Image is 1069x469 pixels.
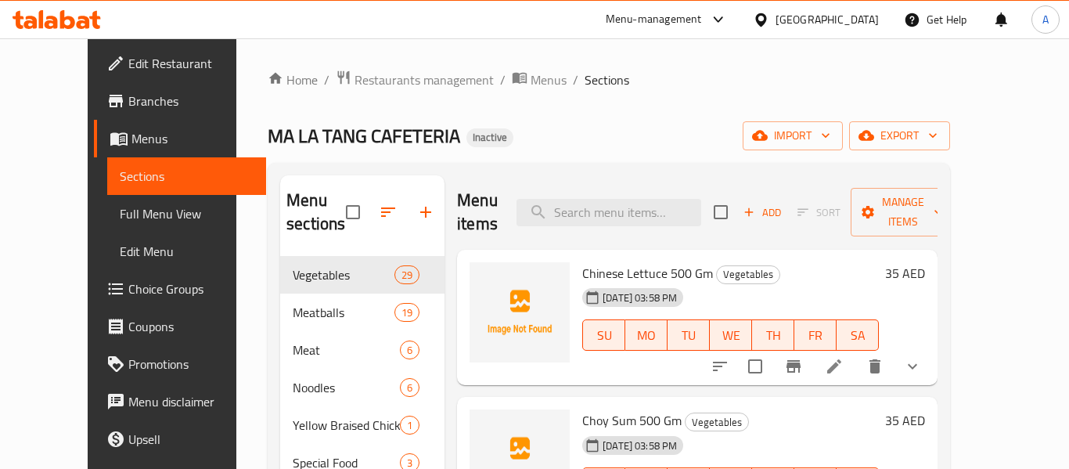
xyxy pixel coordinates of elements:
[573,70,578,89] li: /
[400,416,419,435] div: items
[512,70,567,90] a: Menus
[737,200,787,225] button: Add
[531,70,567,89] span: Menus
[293,341,400,359] span: Meat
[843,324,873,347] span: SA
[582,319,625,351] button: SU
[94,308,266,345] a: Coupons
[286,189,346,236] h2: Menu sections
[120,242,254,261] span: Edit Menu
[401,381,419,395] span: 6
[394,303,419,322] div: items
[457,189,498,236] h2: Menu items
[94,82,266,120] a: Branches
[862,126,938,146] span: export
[336,70,494,90] a: Restaurants management
[268,118,460,153] span: MA LA TANG CAFETERIA
[500,70,506,89] li: /
[94,345,266,383] a: Promotions
[394,265,419,284] div: items
[585,70,629,89] span: Sections
[856,348,894,385] button: delete
[752,319,794,351] button: TH
[107,157,266,195] a: Sections
[596,438,683,453] span: [DATE] 03:58 PM
[128,317,254,336] span: Coupons
[280,256,445,294] div: Vegetables29
[849,121,950,150] button: export
[787,200,851,225] span: Select section first
[775,348,812,385] button: Branch-specific-item
[280,406,445,444] div: Yellow Braised Chicken Rice1
[710,319,752,351] button: WE
[606,10,702,29] div: Menu-management
[716,324,746,347] span: WE
[632,324,661,347] span: MO
[280,369,445,406] div: Noodles6
[466,128,513,147] div: Inactive
[128,280,254,298] span: Choice Groups
[128,355,254,373] span: Promotions
[293,378,400,397] span: Noodles
[674,324,704,347] span: TU
[128,92,254,110] span: Branches
[885,409,925,431] h6: 35 AED
[582,262,713,285] span: Chinese Lettuce 500 Gm
[268,70,318,89] a: Home
[596,290,683,305] span: [DATE] 03:58 PM
[741,204,783,222] span: Add
[743,121,843,150] button: import
[863,193,943,232] span: Manage items
[94,45,266,82] a: Edit Restaurant
[94,120,266,157] a: Menus
[704,196,737,229] span: Select section
[582,409,682,432] span: Choy Sum 500 Gm
[589,324,619,347] span: SU
[701,348,739,385] button: sort-choices
[280,331,445,369] div: Meat6
[120,167,254,186] span: Sections
[894,348,931,385] button: show more
[717,265,779,283] span: Vegetables
[293,416,400,435] span: Yellow Braised Chicken Rice
[903,357,922,376] svg: Show Choices
[851,188,956,236] button: Manage items
[825,357,844,376] a: Edit menu item
[293,303,394,322] span: Meatballs
[120,204,254,223] span: Full Menu View
[758,324,788,347] span: TH
[885,262,925,284] h6: 35 AED
[395,305,419,320] span: 19
[837,319,879,351] button: SA
[401,418,419,433] span: 1
[470,262,570,363] img: Chinese Lettuce 500 Gm
[128,54,254,73] span: Edit Restaurant
[355,70,494,89] span: Restaurants management
[293,265,394,284] span: Vegetables
[755,126,830,146] span: import
[128,430,254,449] span: Upsell
[466,131,513,144] span: Inactive
[94,270,266,308] a: Choice Groups
[1042,11,1049,28] span: A
[737,200,787,225] span: Add item
[685,413,749,431] div: Vegetables
[400,378,419,397] div: items
[369,193,407,231] span: Sort sections
[776,11,879,28] div: [GEOGRAPHIC_DATA]
[794,319,837,351] button: FR
[400,341,419,359] div: items
[686,413,748,431] span: Vegetables
[407,193,445,231] button: Add section
[268,70,950,90] nav: breadcrumb
[324,70,329,89] li: /
[131,129,254,148] span: Menus
[395,268,419,283] span: 29
[107,195,266,233] a: Full Menu View
[517,199,701,226] input: search
[107,233,266,270] a: Edit Menu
